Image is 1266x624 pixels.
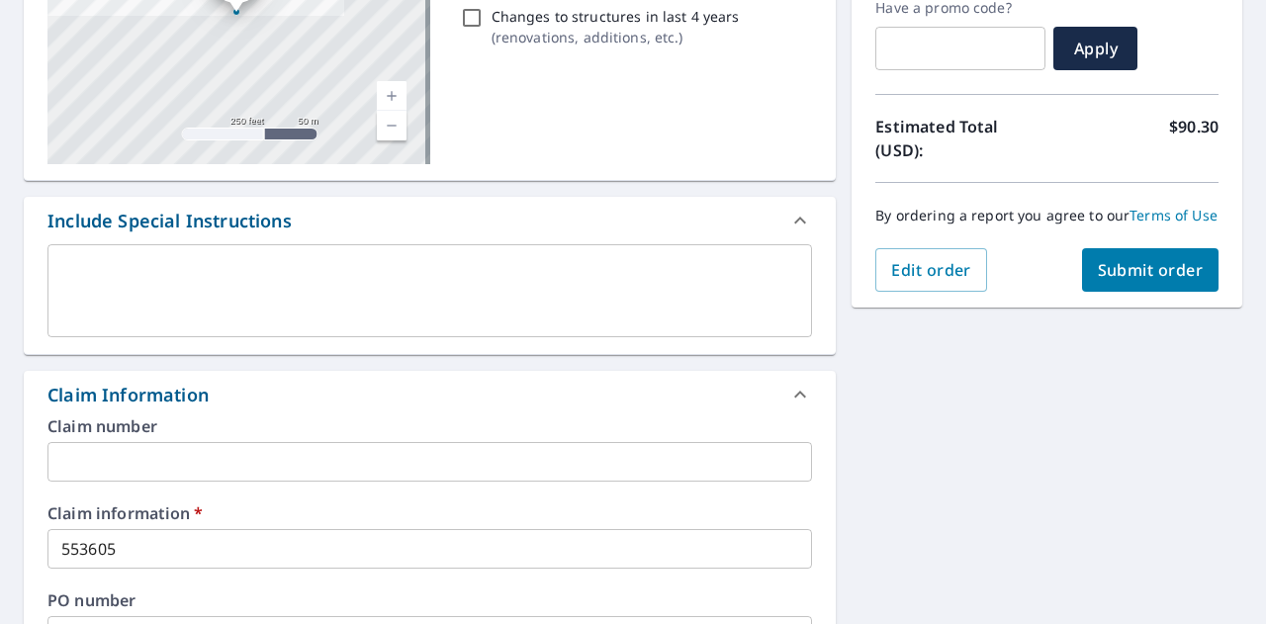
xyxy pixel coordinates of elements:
button: Apply [1053,27,1137,70]
div: Claim Information [24,371,836,418]
div: Claim Information [47,382,209,408]
p: ( renovations, additions, etc. ) [492,27,740,47]
button: Submit order [1082,248,1220,292]
label: Claim information [47,505,812,521]
a: Current Level 17, Zoom Out [377,111,407,140]
div: Include Special Instructions [47,208,292,234]
span: Apply [1069,38,1122,59]
a: Current Level 17, Zoom In [377,81,407,111]
p: $90.30 [1169,115,1219,162]
div: Include Special Instructions [24,197,836,244]
button: Edit order [875,248,987,292]
p: Estimated Total (USD): [875,115,1046,162]
span: Submit order [1098,259,1204,281]
span: Edit order [891,259,971,281]
label: PO number [47,592,812,608]
p: Changes to structures in last 4 years [492,6,740,27]
a: Terms of Use [1130,206,1218,224]
label: Claim number [47,418,812,434]
p: By ordering a report you agree to our [875,207,1219,224]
